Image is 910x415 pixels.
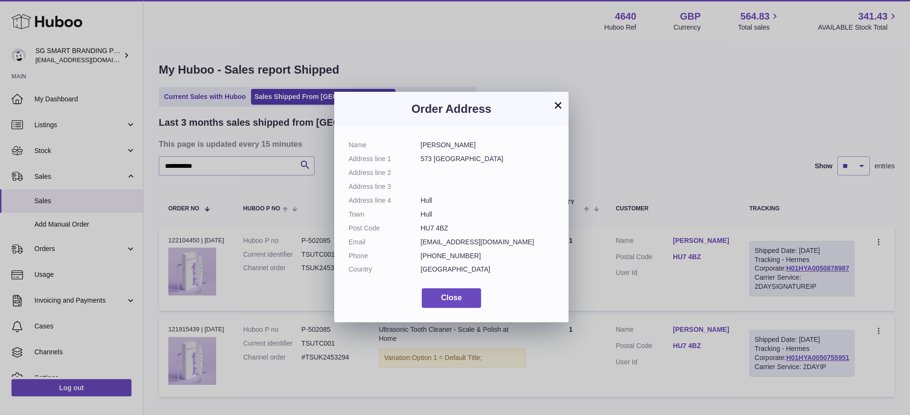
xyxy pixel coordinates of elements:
dd: [PERSON_NAME] [421,141,555,150]
button: Close [422,288,481,308]
h3: Order Address [349,101,554,117]
dd: 573 [GEOGRAPHIC_DATA] [421,154,555,164]
dt: Post Code [349,224,421,233]
dt: Address line 3 [349,182,421,191]
dt: Email [349,238,421,247]
span: Close [441,294,462,302]
dt: Address line 1 [349,154,421,164]
dt: Phone [349,251,421,261]
dt: Address line 4 [349,196,421,205]
dt: Name [349,141,421,150]
dd: [GEOGRAPHIC_DATA] [421,265,555,274]
dd: Hull [421,196,555,205]
dt: Country [349,265,421,274]
dd: HU7 4BZ [421,224,555,233]
dt: Town [349,210,421,219]
dd: [EMAIL_ADDRESS][DOMAIN_NAME] [421,238,555,247]
dt: Address line 2 [349,168,421,177]
dd: [PHONE_NUMBER] [421,251,555,261]
button: × [552,99,564,111]
dd: Hull [421,210,555,219]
